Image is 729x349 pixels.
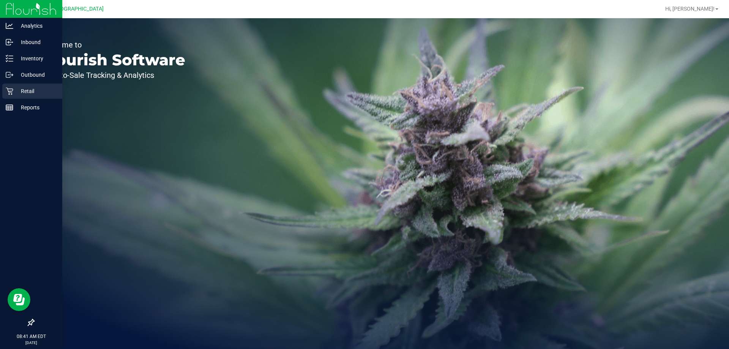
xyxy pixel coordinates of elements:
[3,340,59,346] p: [DATE]
[6,22,13,30] inline-svg: Analytics
[41,52,185,68] p: Flourish Software
[8,288,30,311] iframe: Resource center
[41,41,185,49] p: Welcome to
[665,6,715,12] span: Hi, [PERSON_NAME]!
[13,54,59,63] p: Inventory
[41,71,185,79] p: Seed-to-Sale Tracking & Analytics
[13,38,59,47] p: Inbound
[6,104,13,111] inline-svg: Reports
[6,87,13,95] inline-svg: Retail
[6,71,13,79] inline-svg: Outbound
[13,103,59,112] p: Reports
[6,38,13,46] inline-svg: Inbound
[13,70,59,79] p: Outbound
[13,87,59,96] p: Retail
[3,333,59,340] p: 08:41 AM EDT
[52,6,104,12] span: [GEOGRAPHIC_DATA]
[13,21,59,30] p: Analytics
[6,55,13,62] inline-svg: Inventory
